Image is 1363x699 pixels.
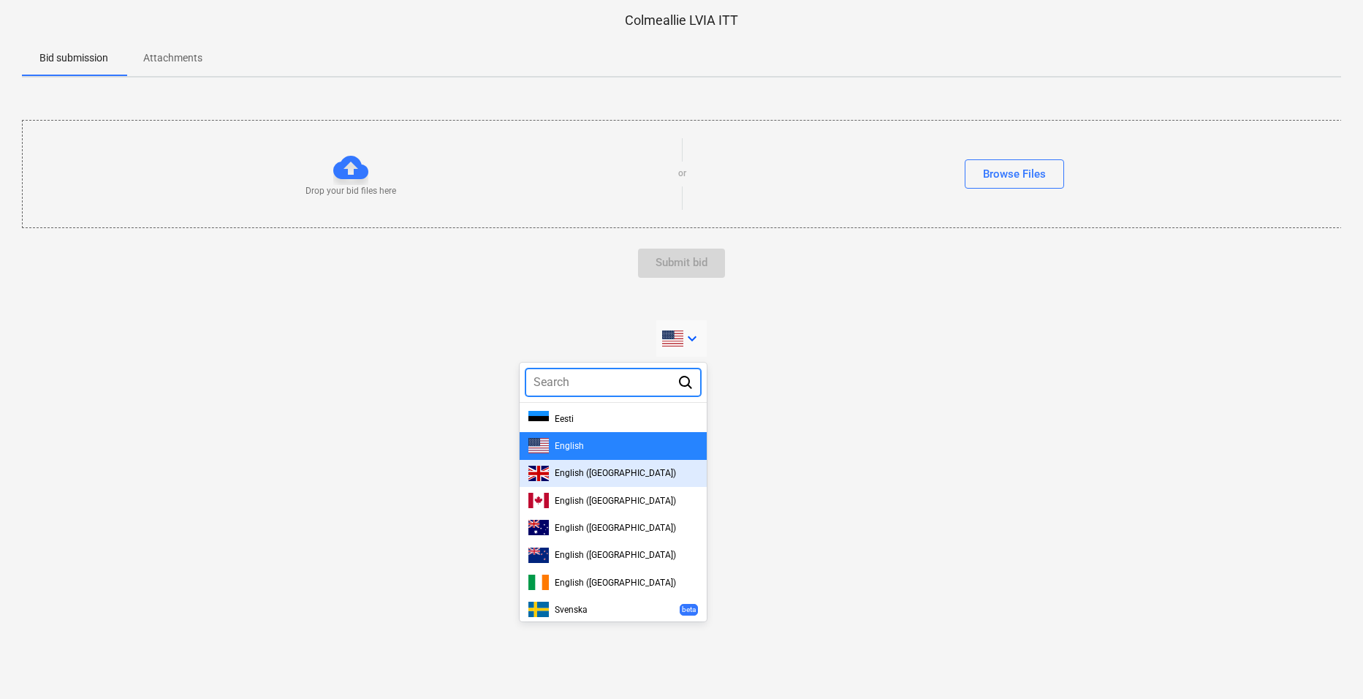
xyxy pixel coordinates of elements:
[555,550,676,560] span: English ([GEOGRAPHIC_DATA])
[555,496,676,506] span: English ([GEOGRAPHIC_DATA])
[555,414,574,424] span: Eesti
[555,605,588,615] span: Svenska
[555,441,584,451] span: English
[555,578,676,588] span: English ([GEOGRAPHIC_DATA])
[555,468,676,478] span: English ([GEOGRAPHIC_DATA])
[682,605,696,614] p: beta
[555,523,676,533] span: English ([GEOGRAPHIC_DATA])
